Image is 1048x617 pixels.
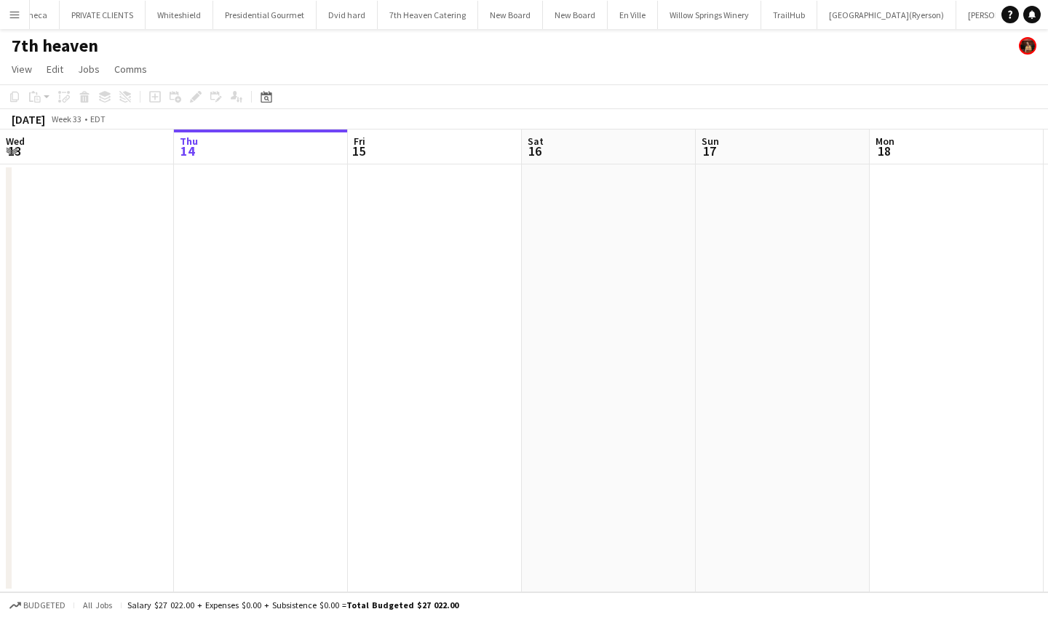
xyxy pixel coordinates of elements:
button: 7th Heaven Catering [378,1,478,29]
span: 14 [178,143,198,159]
button: Budgeted [7,597,68,613]
span: 17 [699,143,719,159]
h1: 7th heaven [12,35,98,57]
app-user-avatar: Yani Salas [1019,37,1036,55]
span: Sun [702,135,719,148]
span: Comms [114,63,147,76]
a: Edit [41,60,69,79]
span: Mon [876,135,894,148]
span: View [12,63,32,76]
div: Salary $27 022.00 + Expenses $0.00 + Subsistence $0.00 = [127,600,458,610]
button: [GEOGRAPHIC_DATA](Ryerson) [817,1,956,29]
button: Whiteshield [146,1,213,29]
span: All jobs [80,600,115,610]
span: 15 [352,143,365,159]
a: Comms [108,60,153,79]
span: Edit [47,63,63,76]
span: Fri [354,135,365,148]
a: Jobs [72,60,106,79]
a: View [6,60,38,79]
span: Week 33 [48,114,84,124]
button: En Ville [608,1,658,29]
button: Dvid hard [317,1,378,29]
span: Budgeted [23,600,65,610]
div: EDT [90,114,106,124]
span: Wed [6,135,25,148]
span: 13 [4,143,25,159]
button: PRIVATE CLIENTS [60,1,146,29]
span: Thu [180,135,198,148]
button: New Board [478,1,543,29]
span: Sat [528,135,544,148]
span: Jobs [78,63,100,76]
button: Seneca [8,1,60,29]
span: Total Budgeted $27 022.00 [346,600,458,610]
button: Willow Springs Winery [658,1,761,29]
span: 18 [873,143,894,159]
button: TrailHub [761,1,817,29]
button: Presidential Gourmet [213,1,317,29]
div: [DATE] [12,112,45,127]
button: New Board [543,1,608,29]
span: 16 [525,143,544,159]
